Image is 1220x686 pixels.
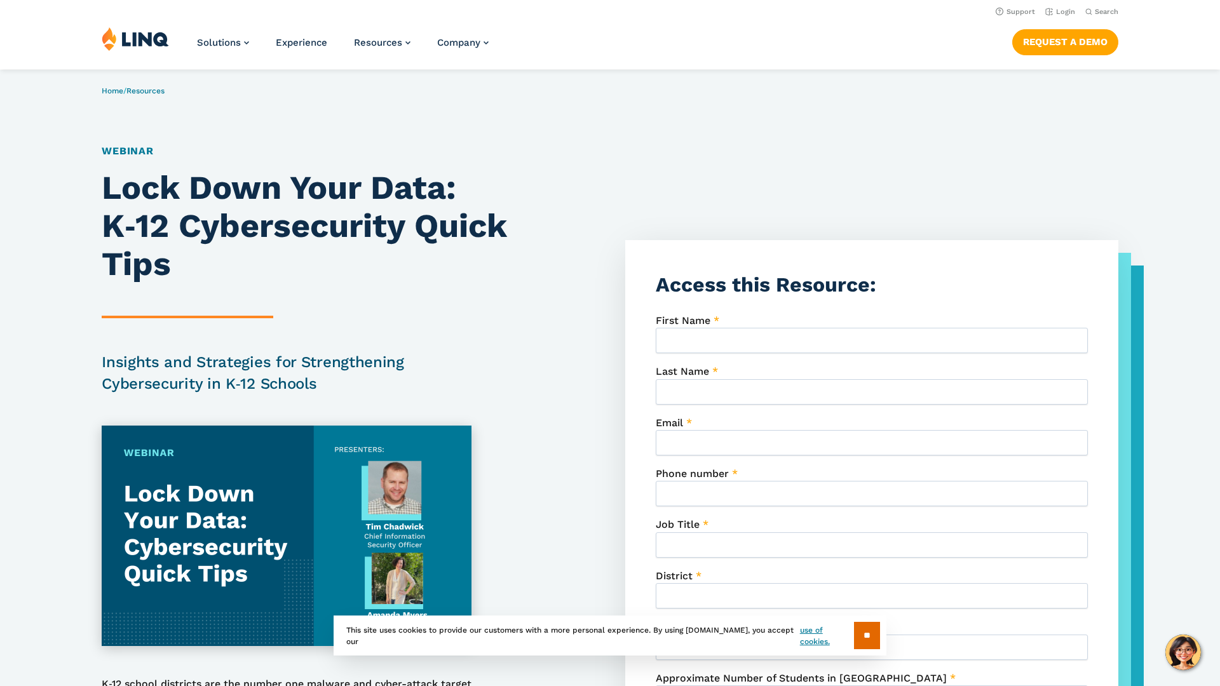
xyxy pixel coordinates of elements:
strong: Lock Down Your Data: K‑12 Cybersecurity Quick Tips [102,168,506,283]
a: Support [996,8,1035,16]
h3: Access this Resource: [656,271,1088,299]
a: use of cookies. [800,624,854,647]
a: Solutions [197,37,249,48]
span: Solutions [197,37,241,48]
a: Login [1045,8,1075,16]
button: Open Search Bar [1085,7,1118,17]
img: Lock Down Your Data [102,426,471,646]
nav: Primary Navigation [197,27,489,69]
h2: Insights and Strategies for Strengthening Cybersecurity in K‑12 Schools [102,351,508,394]
span: Resources [354,37,402,48]
span: Approximate Number of Students in [GEOGRAPHIC_DATA] [656,672,947,684]
span: Search [1095,8,1118,16]
nav: Button Navigation [1012,27,1118,55]
a: Request a Demo [1012,29,1118,55]
a: Company [437,37,489,48]
img: LINQ | K‑12 Software [102,27,169,51]
a: Webinar [102,145,154,157]
a: Experience [276,37,327,48]
span: / [102,86,165,95]
button: Hello, have a question? Let’s chat. [1165,635,1201,670]
span: Last Name [656,365,709,377]
span: First Name [656,314,710,326]
div: This site uses cookies to provide our customers with a more personal experience. By using [DOMAIN... [334,615,886,656]
span: Email [656,417,683,429]
a: Resources [354,37,410,48]
span: Company [437,37,480,48]
span: District [656,570,693,582]
a: Resources [126,86,165,95]
span: Phone number [656,467,729,480]
a: Home [102,86,123,95]
span: Job Title [656,518,700,530]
